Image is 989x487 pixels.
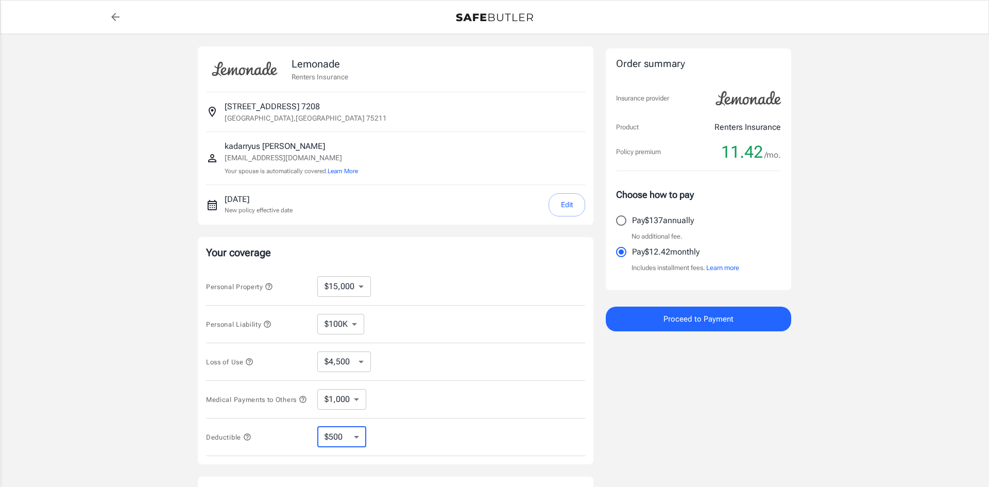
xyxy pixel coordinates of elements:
p: [EMAIL_ADDRESS][DOMAIN_NAME] [225,153,358,163]
p: Your coverage [206,245,585,260]
p: Insurance provider [616,93,669,104]
p: Pay $137 annually [632,214,694,227]
span: Proceed to Payment [663,312,734,326]
span: 11.42 [721,142,763,162]
button: Loss of Use [206,356,253,368]
p: Renters Insurance [714,121,781,133]
img: Lemonade [710,84,787,113]
button: Personal Liability [206,318,271,330]
p: kadarryus [PERSON_NAME] [225,140,358,153]
p: [STREET_ADDRESS] 7208 [225,100,320,113]
svg: Insured address [206,106,218,118]
span: /mo. [764,148,781,162]
p: Includes installment fees. [632,263,739,273]
p: No additional fee. [632,231,683,242]
span: Personal Property [206,283,273,291]
p: New policy effective date [225,206,293,215]
p: Choose how to pay [616,188,781,201]
p: [GEOGRAPHIC_DATA] , [GEOGRAPHIC_DATA] 75211 [225,113,387,123]
p: Renters Insurance [292,72,348,82]
p: Product [616,122,639,132]
button: Learn More [328,166,358,176]
img: Back to quotes [456,13,533,22]
button: Edit [549,193,585,216]
p: Policy premium [616,147,661,157]
span: Deductible [206,433,251,441]
button: Learn more [706,263,739,273]
p: Pay $12.42 monthly [632,246,700,258]
button: Personal Property [206,280,273,293]
span: Loss of Use [206,358,253,366]
button: Deductible [206,431,251,443]
button: Medical Payments to Others [206,393,307,406]
p: [DATE] [225,193,293,206]
div: Order summary [616,57,781,72]
p: Lemonade [292,56,348,72]
span: Medical Payments to Others [206,396,307,404]
a: back to quotes [105,7,126,27]
svg: Insured person [206,152,218,164]
img: Lemonade [206,55,283,83]
svg: New policy start date [206,199,218,211]
span: Personal Liability [206,321,271,328]
p: Your spouse is automatically covered. [225,166,358,176]
button: Proceed to Payment [606,307,791,331]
